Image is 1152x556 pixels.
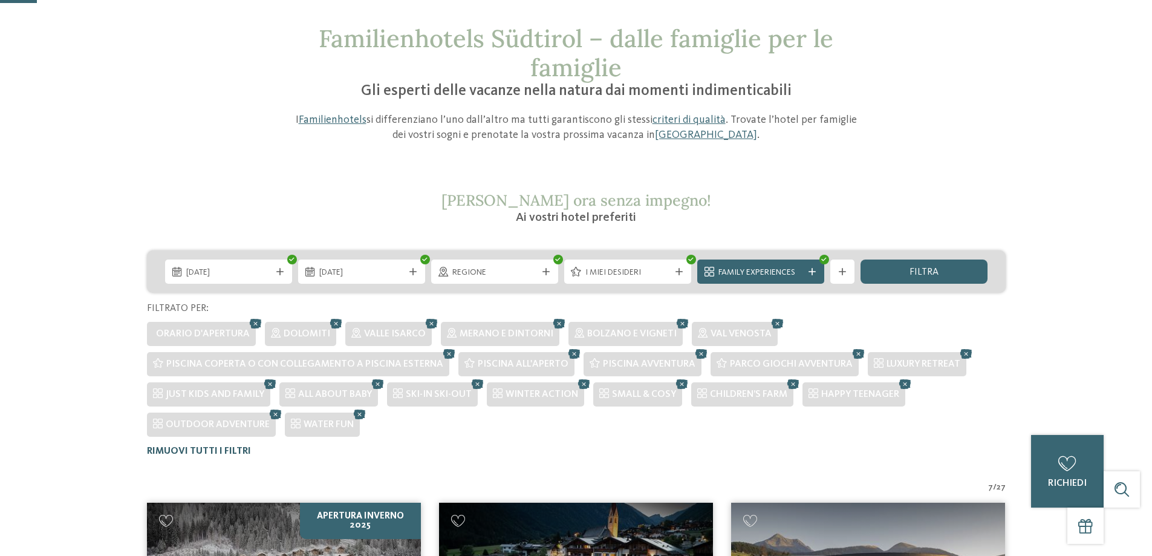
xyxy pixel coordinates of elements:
[585,267,670,279] span: I miei desideri
[364,329,426,339] span: Valle Isarco
[506,390,578,399] span: WINTER ACTION
[298,390,372,399] span: ALL ABOUT BABY
[166,390,264,399] span: JUST KIDS AND FAMILY
[711,329,772,339] span: Val Venosta
[821,390,899,399] span: HAPPY TEENAGER
[710,390,787,399] span: CHILDREN’S FARM
[156,329,250,339] span: Orario d'apertura
[730,359,853,369] span: Parco giochi avventura
[441,191,711,210] span: [PERSON_NAME] ora senza impegno!
[516,212,636,224] span: Ai vostri hotel preferiti
[718,267,803,279] span: Family Experiences
[299,114,366,125] a: Familienhotels
[147,446,251,456] span: Rimuovi tutti i filtri
[186,267,271,279] span: [DATE]
[319,267,404,279] span: [DATE]
[655,129,757,140] a: [GEOGRAPHIC_DATA]
[652,114,726,125] a: criteri di qualità
[406,390,472,399] span: SKI-IN SKI-OUT
[460,329,553,339] span: Merano e dintorni
[478,359,568,369] span: Piscina all'aperto
[988,482,993,494] span: 7
[1048,479,1087,488] span: richiedi
[289,113,864,143] p: I si differenziano l’uno dall’altro ma tutti garantiscono gli stessi . Trovate l’hotel per famigl...
[361,83,792,99] span: Gli esperti delle vacanze nella natura dai momenti indimenticabili
[997,482,1006,494] span: 27
[319,23,833,83] span: Familienhotels Südtirol – dalle famiglie per le famiglie
[147,304,209,313] span: Filtrato per:
[304,420,354,430] span: WATER FUN
[452,267,537,279] span: Regione
[587,329,677,339] span: Bolzano e vigneti
[612,390,676,399] span: SMALL & COSY
[1031,435,1104,508] a: richiedi
[993,482,997,494] span: /
[284,329,330,339] span: Dolomiti
[603,359,695,369] span: Piscina avventura
[166,359,443,369] span: Piscina coperta o con collegamento a piscina esterna
[166,420,270,430] span: OUTDOOR ADVENTURE
[887,359,960,369] span: LUXURY RETREAT
[910,267,939,277] span: filtra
